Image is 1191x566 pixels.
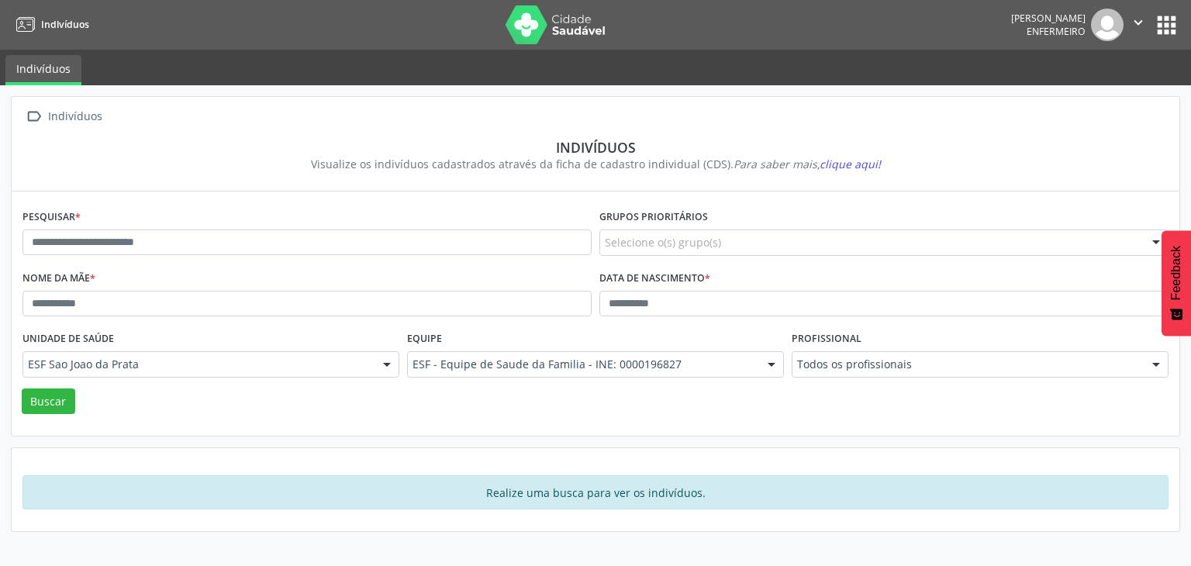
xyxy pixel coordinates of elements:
span: Selecione o(s) grupo(s) [605,234,721,250]
button: Feedback - Mostrar pesquisa [1162,230,1191,336]
button: apps [1153,12,1180,39]
button:  [1124,9,1153,41]
div: [PERSON_NAME] [1011,12,1086,25]
span: Enfermeiro [1027,25,1086,38]
i:  [22,105,45,128]
label: Grupos prioritários [599,205,708,230]
span: ESF Sao Joao da Prata [28,357,368,372]
a: Indivíduos [5,55,81,85]
label: Nome da mãe [22,267,95,291]
div: Indivíduos [45,105,105,128]
div: Indivíduos [33,139,1158,156]
span: clique aqui! [820,157,881,171]
img: img [1091,9,1124,41]
label: Equipe [407,327,442,351]
span: Todos os profissionais [797,357,1137,372]
label: Pesquisar [22,205,81,230]
label: Data de nascimento [599,267,710,291]
i: Para saber mais, [734,157,881,171]
span: Indivíduos [41,18,89,31]
label: Profissional [792,327,861,351]
label: Unidade de saúde [22,327,114,351]
div: Visualize os indivíduos cadastrados através da ficha de cadastro individual (CDS). [33,156,1158,172]
span: ESF - Equipe de Saude da Familia - INE: 0000196827 [413,357,752,372]
a:  Indivíduos [22,105,105,128]
span: Feedback [1169,246,1183,300]
div: Realize uma busca para ver os indivíduos. [22,475,1169,509]
a: Indivíduos [11,12,89,37]
button: Buscar [22,388,75,415]
i:  [1130,14,1147,31]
